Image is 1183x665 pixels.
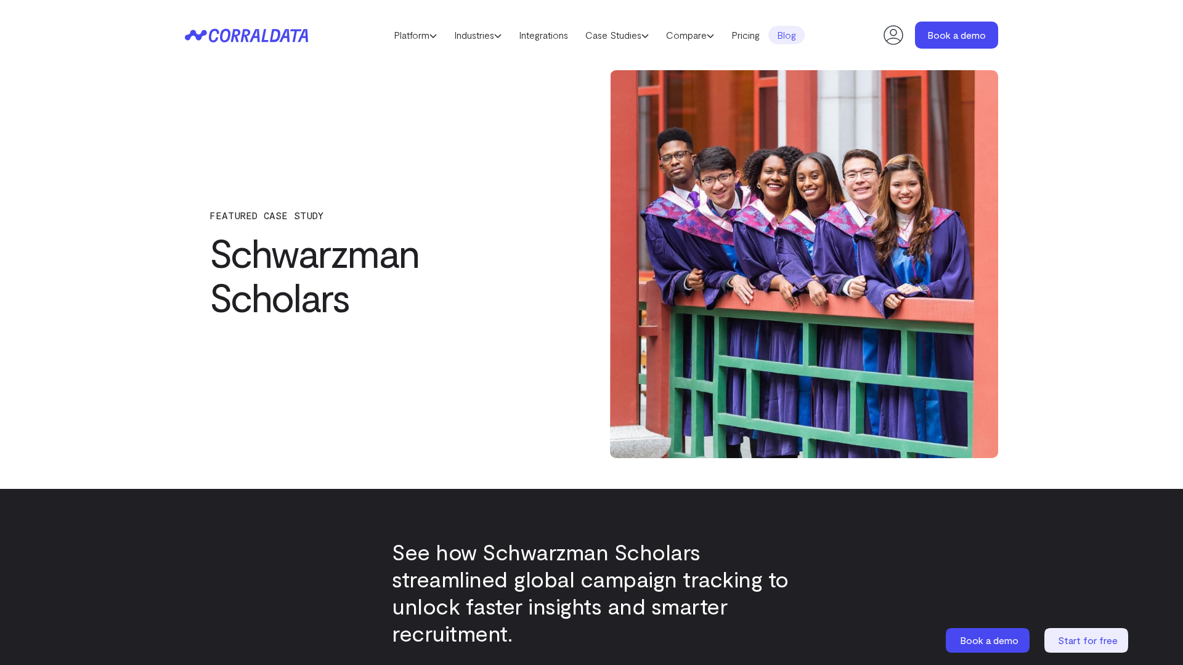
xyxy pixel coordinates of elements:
[385,26,445,44] a: Platform
[577,26,657,44] a: Case Studies
[209,210,548,221] p: FEATURED CASE STUDY
[1044,628,1131,653] a: Start for free
[209,230,548,319] h1: Schwarzman Scholars
[445,26,510,44] a: Industries
[392,538,791,647] p: See how Schwarzman Scholars streamlined global campaign tracking to unlock faster insights and sm...
[510,26,577,44] a: Integrations
[768,26,805,44] a: Blog
[657,26,723,44] a: Compare
[915,22,998,49] a: Book a demo
[1058,634,1118,646] span: Start for free
[960,634,1018,646] span: Book a demo
[946,628,1032,653] a: Book a demo
[723,26,768,44] a: Pricing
